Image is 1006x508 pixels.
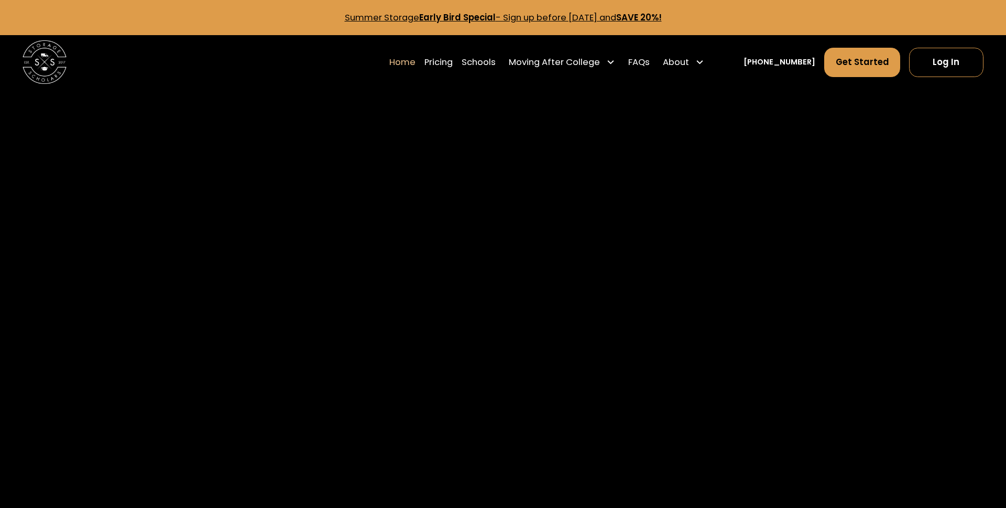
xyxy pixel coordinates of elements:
strong: SAVE 20%! [616,12,662,24]
a: Schools [462,47,496,78]
strong: Early Bird Special [419,12,496,24]
a: Home [389,47,415,78]
a: Log In [909,48,983,77]
a: Pricing [424,47,453,78]
a: Summer StorageEarly Bird Special- Sign up before [DATE] andSAVE 20%! [345,12,662,24]
div: Moving After College [509,56,600,69]
img: Storage Scholars main logo [23,40,66,84]
a: FAQs [628,47,650,78]
a: [PHONE_NUMBER] [743,57,815,68]
div: About [663,56,689,69]
a: Get Started [824,48,901,77]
